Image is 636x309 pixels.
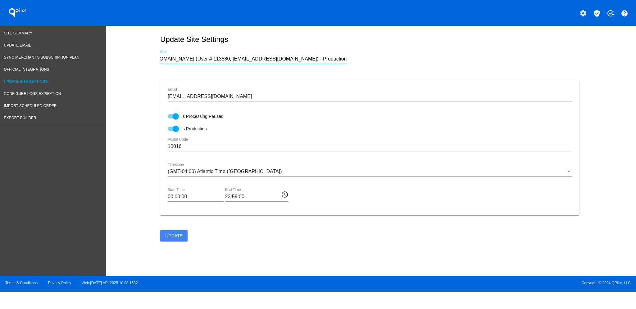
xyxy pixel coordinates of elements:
[607,10,614,17] mat-icon: add_task
[4,116,36,120] span: Export Builder
[82,281,138,285] a: Web:[DATE] API:2025.10.08.1632
[168,169,572,174] mat-select: Timezone
[593,10,601,17] mat-icon: verified_user
[225,194,281,199] input: End Time
[621,10,628,17] mat-icon: help
[4,79,48,84] span: Update Site Settings
[4,55,79,60] span: Sync Merchant's Subscription Plan
[579,10,587,17] mat-icon: settings
[4,67,49,72] span: Official Integrations
[281,190,288,198] mat-icon: access_time
[160,230,188,241] button: Update
[160,56,347,62] input: number
[4,43,31,47] span: Update Email
[160,35,579,44] h1: Update Site Settings
[168,194,224,199] input: Start Time
[168,144,572,149] input: Postal Code
[165,233,183,238] span: Update
[4,31,32,35] span: Site Summary
[5,281,38,285] a: Terms & Conditions
[4,104,57,108] span: Import Scheduled Order
[5,7,30,19] h1: QPilot
[48,281,71,285] a: Privacy Policy
[168,94,572,99] input: Email
[4,92,61,96] span: Configure logs expiration
[181,126,207,132] span: Is Production
[168,169,282,174] span: (GMT-04:00) Atlantic Time ([GEOGRAPHIC_DATA])
[181,113,223,119] span: Is Processing Paused
[323,281,631,285] span: Copyright © 2024 QPilot, LLC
